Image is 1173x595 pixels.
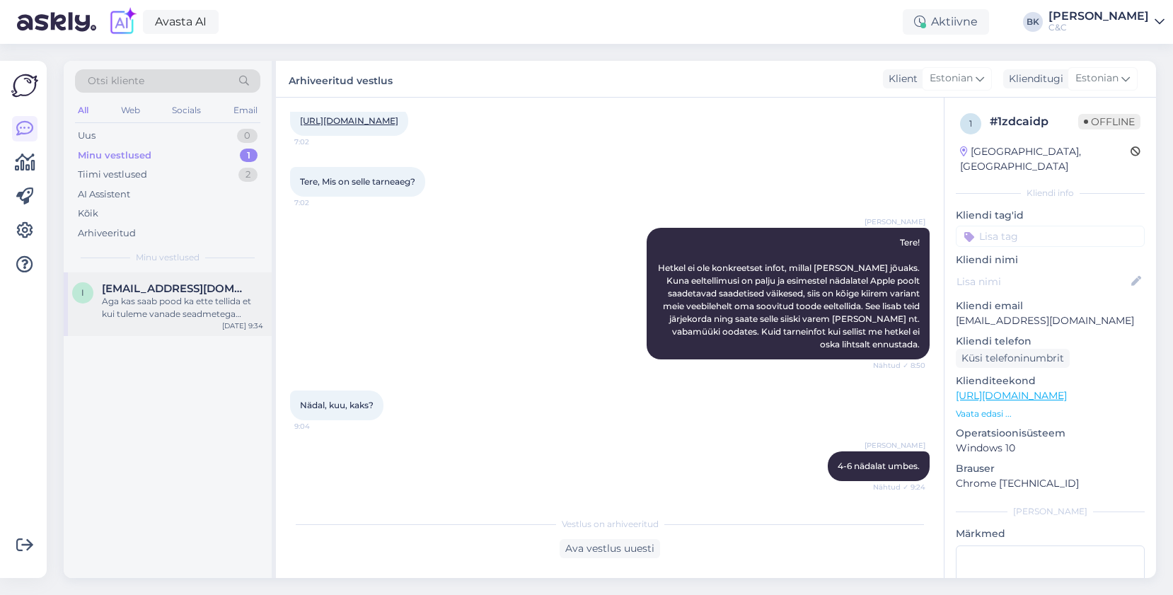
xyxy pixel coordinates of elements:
[956,476,1145,491] p: Chrome [TECHNICAL_ID]
[658,237,922,350] span: Tere! Hetkel ei ole konkreetset infot, millal [PERSON_NAME] jõuaks. Kuna eeltellimusi on palju ja...
[81,287,84,298] span: i
[956,461,1145,476] p: Brauser
[956,208,1145,223] p: Kliendi tag'id
[956,187,1145,200] div: Kliendi info
[956,374,1145,388] p: Klienditeekond
[294,197,347,208] span: 7:02
[956,299,1145,313] p: Kliendi email
[231,101,260,120] div: Email
[118,101,143,120] div: Web
[838,461,920,471] span: 4-6 nädalat umbes.
[1078,114,1140,129] span: Offline
[300,176,415,187] span: Tere, Mis on selle tarneaeg?
[956,526,1145,541] p: Märkmed
[956,408,1145,420] p: Vaata edasi ...
[990,113,1078,130] div: # 1zdcaidp
[78,187,130,202] div: AI Assistent
[11,72,38,99] img: Askly Logo
[143,10,219,34] a: Avasta AI
[289,69,393,88] label: Arhiveeritud vestlus
[78,129,96,143] div: Uus
[956,389,1067,402] a: [URL][DOMAIN_NAME]
[956,226,1145,247] input: Lisa tag
[969,118,972,129] span: 1
[300,115,398,126] a: [URL][DOMAIN_NAME]
[237,129,258,143] div: 0
[883,71,918,86] div: Klient
[102,282,249,295] span: irina15oidingu@gmail.com
[75,101,91,120] div: All
[1048,11,1165,33] a: [PERSON_NAME]C&C
[300,400,374,410] span: Nädal, kuu, kaks?
[222,320,263,331] div: [DATE] 9:34
[872,482,925,492] span: Nähtud ✓ 9:24
[956,505,1145,518] div: [PERSON_NAME]
[1048,11,1149,22] div: [PERSON_NAME]
[956,349,1070,368] div: Küsi telefoninumbrit
[1048,22,1149,33] div: C&C
[136,251,200,264] span: Minu vestlused
[865,216,925,227] span: [PERSON_NAME]
[872,360,925,371] span: Nähtud ✓ 8:50
[102,295,263,320] div: Aga kas saab pood ka ette tellida et kui tuleme vanade seadmetega kohapeale ja et kohe saaks koha...
[903,9,989,35] div: Aktiivne
[930,71,973,86] span: Estonian
[78,207,98,221] div: Kõik
[956,313,1145,328] p: [EMAIL_ADDRESS][DOMAIN_NAME]
[240,149,258,163] div: 1
[294,137,347,147] span: 7:02
[78,149,151,163] div: Minu vestlused
[956,253,1145,267] p: Kliendi nimi
[108,7,137,37] img: explore-ai
[1075,71,1119,86] span: Estonian
[169,101,204,120] div: Socials
[238,168,258,182] div: 2
[88,74,144,88] span: Otsi kliente
[562,518,659,531] span: Vestlus on arhiveeritud
[78,226,136,241] div: Arhiveeritud
[960,144,1131,174] div: [GEOGRAPHIC_DATA], [GEOGRAPHIC_DATA]
[956,426,1145,441] p: Operatsioonisüsteem
[957,274,1128,289] input: Lisa nimi
[956,334,1145,349] p: Kliendi telefon
[560,539,660,558] div: Ava vestlus uuesti
[956,441,1145,456] p: Windows 10
[1023,12,1043,32] div: BK
[294,421,347,432] span: 9:04
[865,440,925,451] span: [PERSON_NAME]
[1003,71,1063,86] div: Klienditugi
[78,168,147,182] div: Tiimi vestlused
